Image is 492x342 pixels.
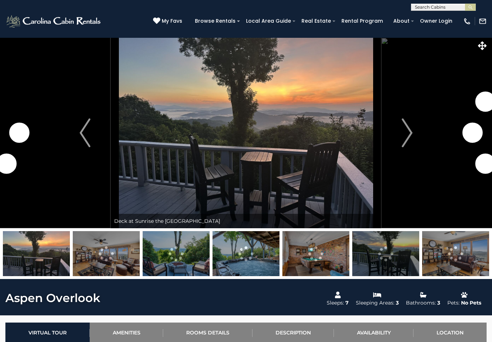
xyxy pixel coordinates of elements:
img: 163264231 [213,231,279,276]
a: Local Area Guide [242,15,295,27]
a: Rental Program [338,15,386,27]
img: arrow [80,118,90,147]
span: My Favs [162,17,182,25]
button: Next [381,37,433,228]
a: Browse Rentals [191,15,239,27]
img: 168299044 [422,231,489,276]
img: 168979823 [352,231,419,276]
div: Deck at Sunrise the [GEOGRAPHIC_DATA] [111,214,381,228]
img: 168299013 [73,231,140,276]
img: phone-regular-white.png [463,17,471,25]
img: 168299030 [282,231,349,276]
a: Owner Login [416,15,456,27]
img: mail-regular-white.png [479,17,487,25]
a: About [390,15,413,27]
a: My Favs [153,17,184,25]
img: White-1-2.png [5,14,103,28]
img: 168979826 [3,231,70,276]
img: 163264241 [143,231,210,276]
button: Previous [59,37,111,228]
a: Real Estate [298,15,335,27]
img: arrow [402,118,412,147]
